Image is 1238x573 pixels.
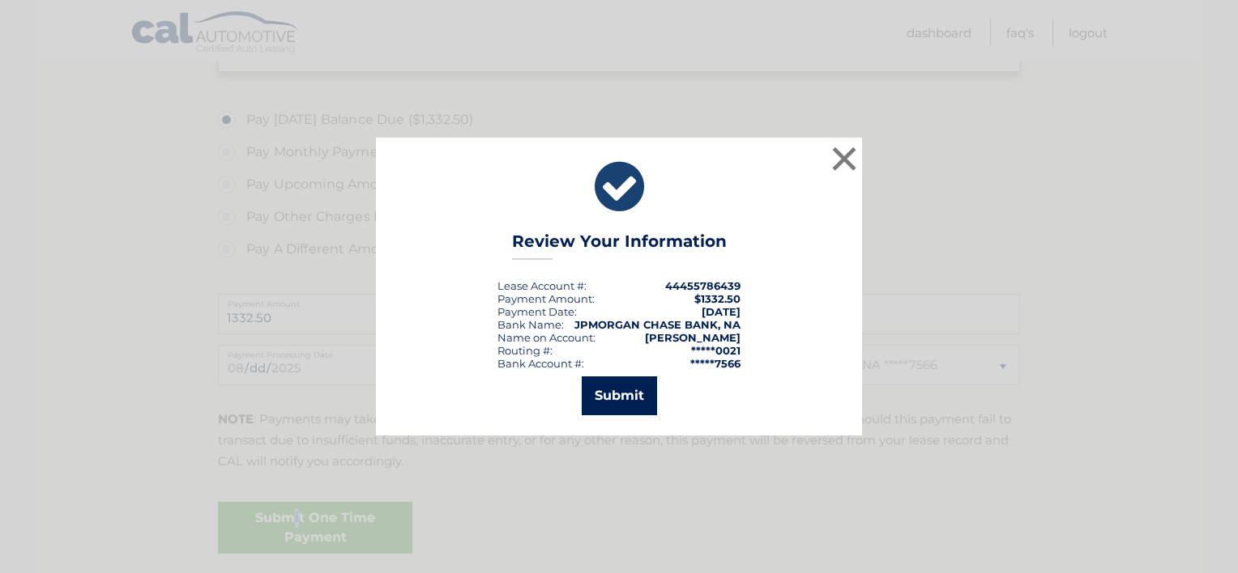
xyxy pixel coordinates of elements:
div: Lease Account #: [497,279,587,292]
div: Bank Name: [497,318,564,331]
span: $1332.50 [694,292,741,305]
strong: JPMORGAN CHASE BANK, NA [574,318,741,331]
div: Routing #: [497,344,553,357]
span: Payment Date [497,305,574,318]
button: × [828,142,860,175]
strong: [PERSON_NAME] [645,331,741,344]
div: Bank Account #: [497,357,584,370]
span: [DATE] [702,305,741,318]
div: Name on Account: [497,331,596,344]
div: : [497,305,577,318]
h3: Review Your Information [512,231,727,260]
button: Submit [582,376,657,415]
strong: 44455786439 [665,279,741,292]
div: Payment Amount: [497,292,595,305]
